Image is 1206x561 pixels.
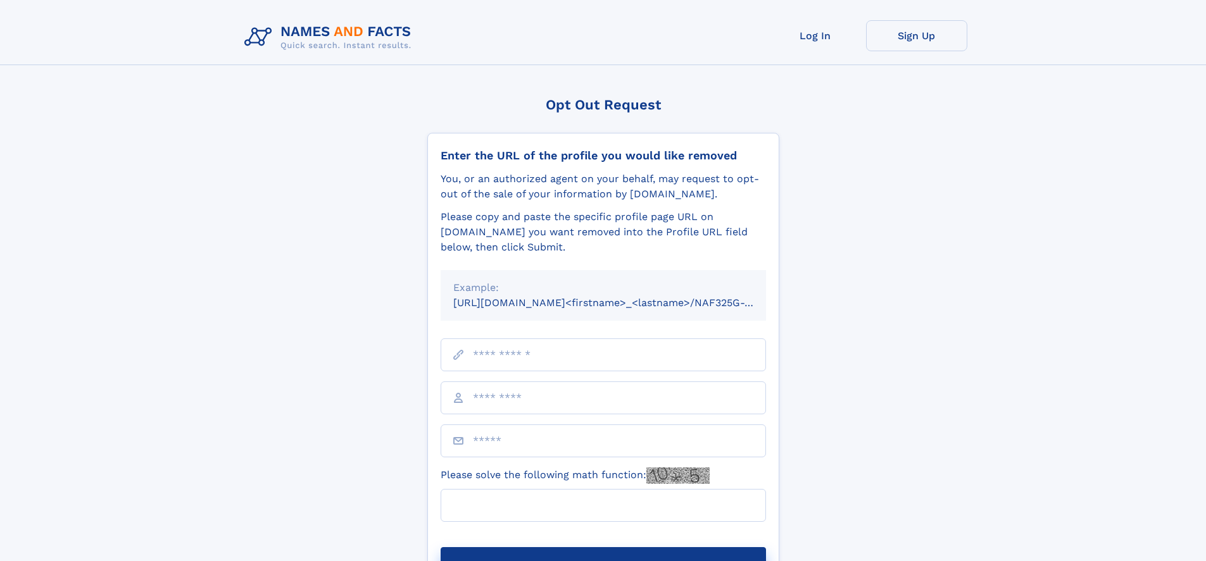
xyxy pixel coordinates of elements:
[239,20,422,54] img: Logo Names and Facts
[765,20,866,51] a: Log In
[441,209,766,255] div: Please copy and paste the specific profile page URL on [DOMAIN_NAME] you want removed into the Pr...
[453,280,753,295] div: Example:
[441,171,766,202] div: You, or an authorized agent on your behalf, may request to opt-out of the sale of your informatio...
[453,297,790,309] small: [URL][DOMAIN_NAME]<firstname>_<lastname>/NAF325G-xxxxxxxx
[441,149,766,163] div: Enter the URL of the profile you would like removed
[441,467,710,484] label: Please solve the following math function:
[866,20,967,51] a: Sign Up
[427,97,779,113] div: Opt Out Request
